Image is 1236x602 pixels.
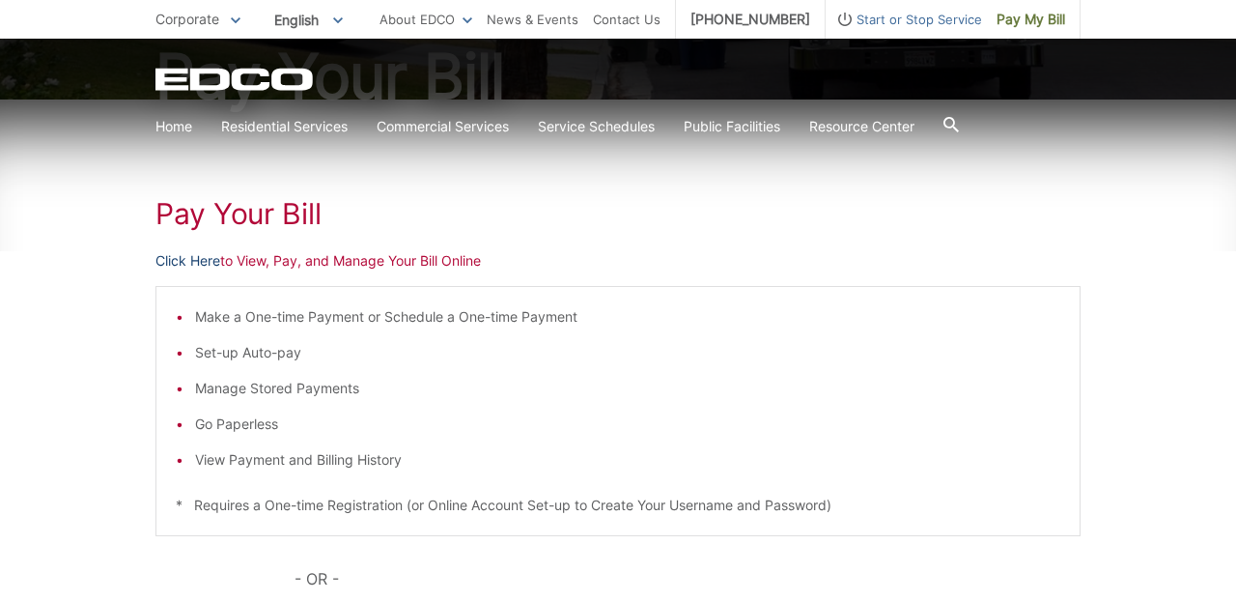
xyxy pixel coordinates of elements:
[195,378,1060,399] li: Manage Stored Payments
[260,4,357,36] span: English
[221,116,348,137] a: Residential Services
[195,342,1060,363] li: Set-up Auto-pay
[684,116,780,137] a: Public Facilities
[997,9,1065,30] span: Pay My Bill
[155,250,220,272] a: Click Here
[379,9,472,30] a: About EDCO
[295,565,1081,592] p: - OR -
[195,414,1060,435] li: Go Paperless
[487,9,578,30] a: News & Events
[155,11,219,27] span: Corporate
[176,495,1060,516] p: * Requires a One-time Registration (or Online Account Set-up to Create Your Username and Password)
[377,116,509,137] a: Commercial Services
[195,306,1060,328] li: Make a One-time Payment or Schedule a One-time Payment
[155,68,316,91] a: EDCD logo. Return to the homepage.
[155,250,1081,272] p: to View, Pay, and Manage Your Bill Online
[593,9,660,30] a: Contact Us
[195,449,1060,471] li: View Payment and Billing History
[809,116,914,137] a: Resource Center
[538,116,655,137] a: Service Schedules
[155,196,1081,231] h1: Pay Your Bill
[155,116,192,137] a: Home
